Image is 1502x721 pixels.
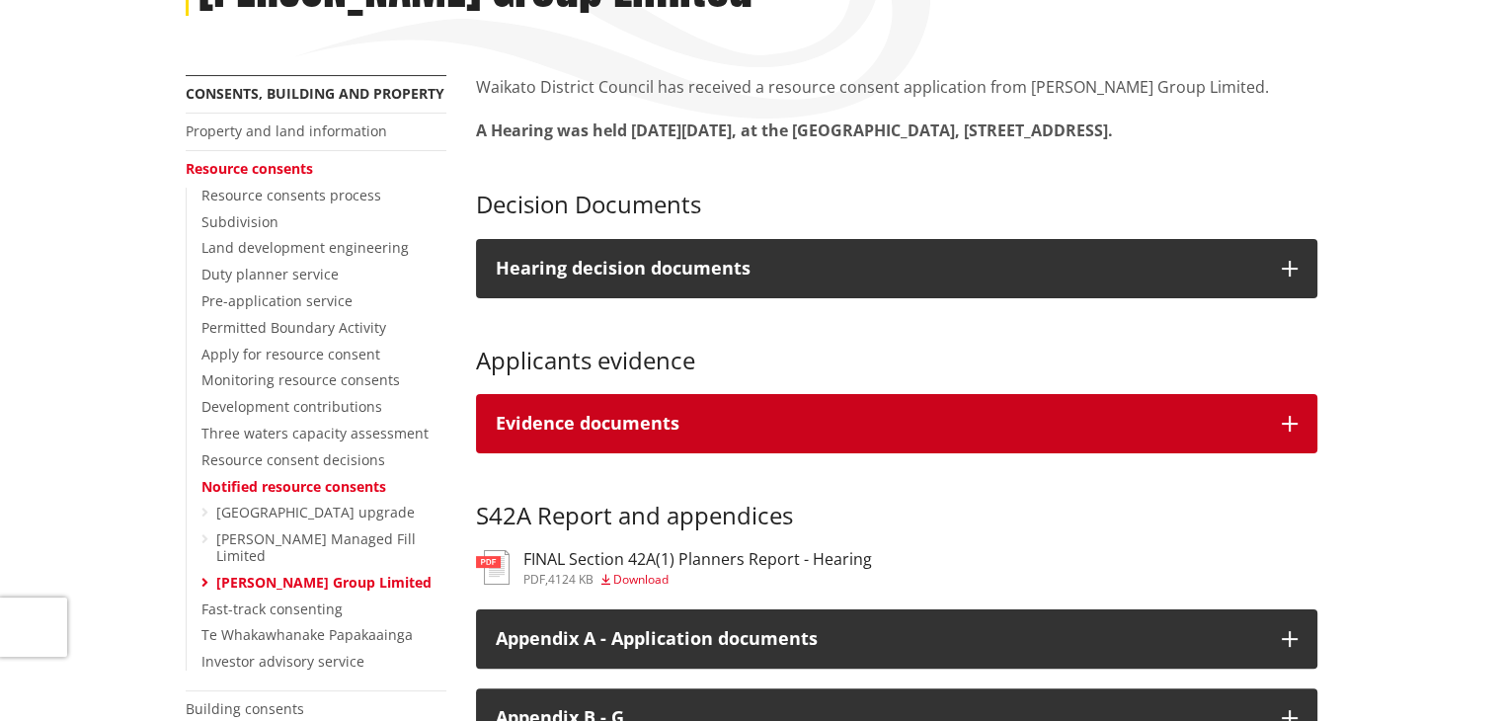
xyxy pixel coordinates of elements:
[548,571,593,588] span: 4124 KB
[476,550,872,586] a: FINAL Section 42A(1) Planners Report - Hearing pdf,4124 KB Download
[476,550,510,585] img: document-pdf.svg
[186,699,304,718] a: Building consents
[201,345,380,363] a: Apply for resource consent
[201,424,429,442] a: Three waters capacity assessment
[476,162,1317,219] h3: Decision Documents
[476,394,1317,453] button: Evidence documents
[523,571,545,588] span: pdf
[201,186,381,204] a: Resource consents process
[476,75,1317,99] p: Waikato District Council has received a resource consent application from [PERSON_NAME] Group Lim...
[476,609,1317,669] button: Appendix A - Application documents
[476,120,1113,141] strong: A Hearing was held [DATE][DATE], at the [GEOGRAPHIC_DATA], [STREET_ADDRESS].
[201,477,386,496] a: Notified resource consents
[216,573,432,592] a: [PERSON_NAME] Group Limited
[523,574,872,586] div: ,
[496,414,1262,434] div: Evidence documents
[201,600,343,618] a: Fast-track consenting
[186,159,313,178] a: Resource consents
[201,370,400,389] a: Monitoring resource consents
[186,84,444,103] a: Consents, building and property
[201,212,278,231] a: Subdivision
[186,121,387,140] a: Property and land information
[201,450,385,469] a: Resource consent decisions
[201,265,339,283] a: Duty planner service
[201,238,409,257] a: Land development engineering
[201,397,382,416] a: Development contributions
[476,239,1317,298] button: Hearing decision documents
[476,473,1317,530] h3: S42A Report and appendices
[523,550,872,569] h3: FINAL Section 42A(1) Planners Report - Hearing
[496,629,1262,649] div: Appendix A - Application documents
[613,571,669,588] span: Download
[201,318,386,337] a: Permitted Boundary Activity
[496,259,1262,279] p: Hearing decision documents
[476,318,1317,375] h3: Applicants evidence
[201,625,413,644] a: Te Whakawhanake Papakaainga
[216,503,415,521] a: [GEOGRAPHIC_DATA] upgrade
[216,529,416,565] a: [PERSON_NAME] Managed Fill Limited
[201,291,353,310] a: Pre-application service
[201,652,364,671] a: Investor advisory service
